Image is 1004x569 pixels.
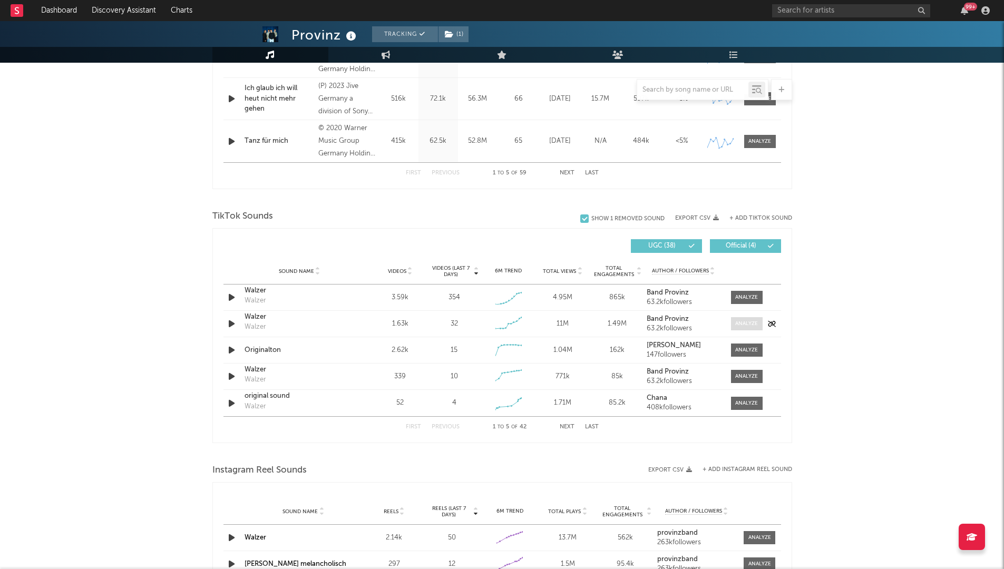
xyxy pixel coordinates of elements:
div: 263k followers [657,539,736,546]
span: Sound Name [282,508,318,515]
div: 147 followers [647,351,720,359]
div: 339 [376,371,425,382]
button: Export CSV [675,215,719,221]
div: 562k [599,533,652,543]
strong: provinzband [657,529,698,536]
div: 2.14k [368,533,421,543]
div: 65 [500,136,537,146]
span: Videos (last 7 days) [430,265,472,278]
input: Search by song name or URL [637,86,748,94]
strong: Band Provinz [647,368,689,375]
div: 162k [592,345,641,356]
span: Author / Followers [665,508,722,515]
div: 3.59k [376,292,425,303]
a: Band Provinz [647,368,720,376]
a: Originalton [245,345,355,356]
div: 99 + [964,3,977,11]
button: + Add TikTok Sound [719,215,792,221]
button: Last [585,170,599,176]
div: 85k [592,371,641,382]
span: ( 1 ) [438,26,469,42]
a: Tanz für mich [245,136,314,146]
button: Previous [432,170,460,176]
div: 11M [538,319,587,329]
button: UGC(38) [631,239,702,253]
input: Search for artists [772,4,930,17]
div: 1 5 42 [481,421,539,434]
button: Official(4) [710,239,781,253]
span: Videos [388,268,406,274]
span: to [498,171,504,175]
div: 2.62k [376,345,425,356]
a: [PERSON_NAME] [647,342,720,349]
div: 771k [538,371,587,382]
div: 354 [449,292,460,303]
span: Total Engagements [599,505,646,518]
div: 63.2k followers [647,299,720,306]
span: of [511,425,518,429]
div: 62.5k [421,136,455,146]
div: © 2020 Warner Music Group Germany Holding GmbH [318,122,376,160]
div: 50 [426,533,479,543]
div: 408k followers [647,404,720,411]
button: Next [560,424,574,430]
button: Last [585,424,599,430]
strong: [PERSON_NAME] [647,342,701,349]
div: 865k [592,292,641,303]
a: [PERSON_NAME] melancholisch [245,561,346,567]
span: to [498,425,504,429]
div: original sound [245,391,355,401]
div: 4.95M [538,292,587,303]
a: Walzer [245,365,355,375]
div: Show 1 Removed Sound [591,215,665,222]
button: (1) [438,26,469,42]
strong: provinzband [657,556,698,563]
div: 15 [451,345,457,356]
span: Total Plays [548,508,581,515]
strong: Band Provinz [647,316,689,322]
button: Next [560,170,574,176]
button: + Add TikTok Sound [729,215,792,221]
div: 6M Trend [484,507,537,515]
div: Walzer [245,375,266,385]
a: Band Provinz [647,316,720,323]
div: 32 [451,319,458,329]
div: 1.63k [376,319,425,329]
div: 63.2k followers [647,378,720,385]
div: 4 [452,398,456,408]
button: Tracking [372,26,438,42]
div: 63.2k followers [647,325,720,332]
a: Walzer [245,312,355,322]
div: 1.04M [538,345,587,356]
button: First [406,424,421,430]
strong: Band Provinz [647,289,689,296]
span: Author / Followers [652,268,709,274]
span: TikTok Sounds [212,210,273,223]
span: of [511,171,518,175]
div: 1.49M [592,319,641,329]
span: UGC ( 38 ) [638,243,686,249]
button: Export CSV [648,467,692,473]
div: 415k [382,136,416,146]
div: 52.8M [461,136,495,146]
a: provinzband [657,529,736,537]
strong: Chana [647,395,667,401]
div: Walzer [245,322,266,332]
div: 1.71M [538,398,587,408]
span: Official ( 4 ) [717,243,765,249]
div: 10 [451,371,458,382]
span: Instagram Reel Sounds [212,464,307,477]
span: Reels (last 7 days) [426,505,472,518]
div: 13.7M [541,533,594,543]
div: Walzer [245,296,266,306]
button: First [406,170,421,176]
div: 85.2k [592,398,641,408]
span: Reels [384,508,398,515]
div: [DATE] [542,136,578,146]
a: Walzer [245,286,355,296]
a: Walzer [245,534,266,541]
